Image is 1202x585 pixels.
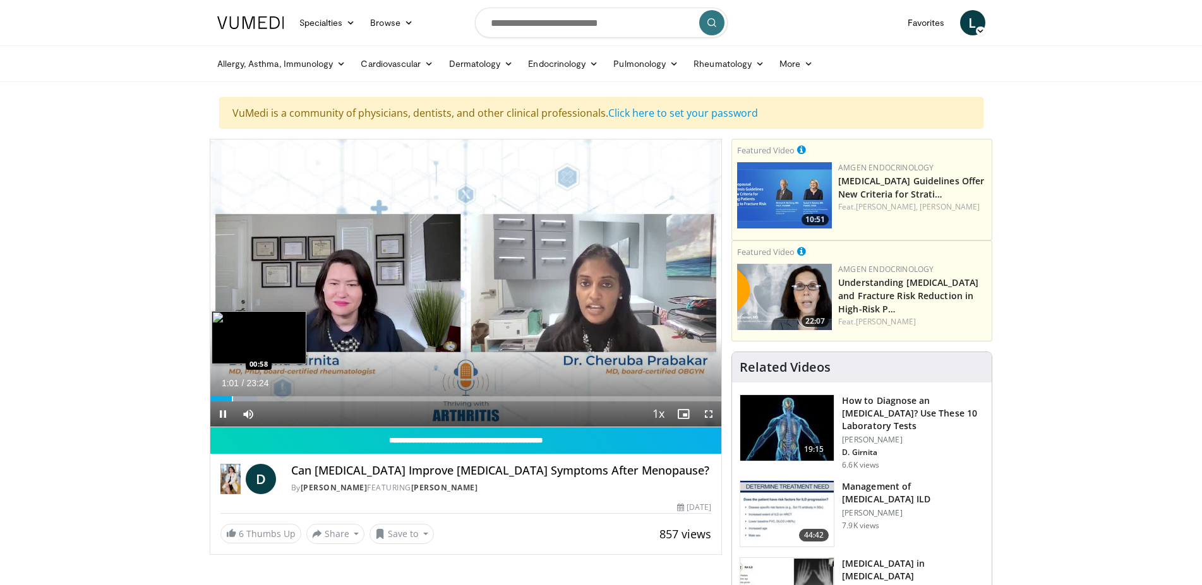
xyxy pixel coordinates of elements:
a: Rheumatology [686,51,772,76]
a: [MEDICAL_DATA] Guidelines Offer New Criteria for Strati… [838,175,984,200]
img: image.jpeg [212,311,306,364]
span: 19:15 [799,443,829,456]
h3: Management of [MEDICAL_DATA] ILD [842,480,984,505]
h3: How to Diagnose an [MEDICAL_DATA]? Use These 10 Laboratory Tests [842,394,984,432]
p: [PERSON_NAME] [842,435,984,445]
a: [PERSON_NAME] [411,482,478,493]
button: Save to [370,524,434,544]
span: 44:42 [799,529,829,541]
a: Amgen Endocrinology [838,264,934,275]
img: 7b525459-078d-43af-84f9-5c25155c8fbb.png.150x105_q85_crop-smart_upscale.jpg [737,162,832,228]
p: D. Girnita [842,447,984,458]
a: Cardiovascular [353,51,441,76]
div: Progress Bar [210,396,722,401]
video-js: Video Player [210,139,722,427]
a: [PERSON_NAME] [856,316,916,327]
button: Share [306,524,365,544]
a: 19:15 How to Diagnose an [MEDICAL_DATA]? Use These 10 Laboratory Tests [PERSON_NAME] D. Girnita 6... [740,394,984,470]
p: [PERSON_NAME] [842,508,984,518]
a: 22:07 [737,264,832,330]
a: Dermatology [442,51,521,76]
a: Endocrinology [520,51,606,76]
a: 44:42 Management of [MEDICAL_DATA] ILD [PERSON_NAME] 7.9K views [740,480,984,547]
a: D [246,464,276,494]
small: Featured Video [737,145,795,156]
img: Dr. Diana Girnita [220,464,241,494]
a: Amgen Endocrinology [838,162,934,173]
a: Allergy, Asthma, Immunology [210,51,354,76]
button: Enable picture-in-picture mode [671,401,696,427]
button: Pause [210,401,236,427]
a: More [772,51,820,76]
a: Pulmonology [606,51,686,76]
span: 23:24 [246,378,268,388]
div: VuMedi is a community of physicians, dentists, and other clinical professionals. [219,97,983,129]
div: Feat. [838,201,987,213]
div: By FEATURING [291,482,712,493]
input: Search topics, interventions [475,8,728,38]
a: Browse [363,10,421,35]
span: / [242,378,244,388]
a: [PERSON_NAME], [856,201,918,212]
img: 94354a42-e356-4408-ae03-74466ea68b7a.150x105_q85_crop-smart_upscale.jpg [740,395,834,461]
img: VuMedi Logo [217,16,284,29]
h4: Related Videos [740,360,831,375]
p: 7.9K views [842,521,879,531]
span: 22:07 [802,316,829,327]
button: Playback Rate [646,401,671,427]
a: L [960,10,985,35]
span: 6 [239,528,244,540]
span: 10:51 [802,214,829,225]
a: Understanding [MEDICAL_DATA] and Fracture Risk Reduction in High-Risk P… [838,276,978,315]
a: Specialties [292,10,363,35]
a: Click here to set your password [608,106,758,120]
span: 857 views [659,526,711,541]
div: [DATE] [677,502,711,513]
div: Feat. [838,316,987,328]
a: Favorites [900,10,953,35]
img: c9a25db3-4db0-49e1-a46f-17b5c91d58a1.png.150x105_q85_crop-smart_upscale.png [737,264,832,330]
span: 1:01 [222,378,239,388]
a: [PERSON_NAME] [301,482,368,493]
img: f34b7c1c-2f02-4eb7-a3f6-ccfac58a9900.150x105_q85_crop-smart_upscale.jpg [740,481,834,547]
a: [PERSON_NAME] [920,201,980,212]
a: 10:51 [737,162,832,228]
h4: Can [MEDICAL_DATA] Improve [MEDICAL_DATA] Symptoms After Menopause? [291,464,712,478]
a: 6 Thumbs Up [220,524,301,543]
small: Featured Video [737,246,795,257]
h3: [MEDICAL_DATA] in [MEDICAL_DATA] [842,557,984,582]
button: Mute [236,401,261,427]
p: 6.6K views [842,460,879,470]
button: Fullscreen [696,401,721,427]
